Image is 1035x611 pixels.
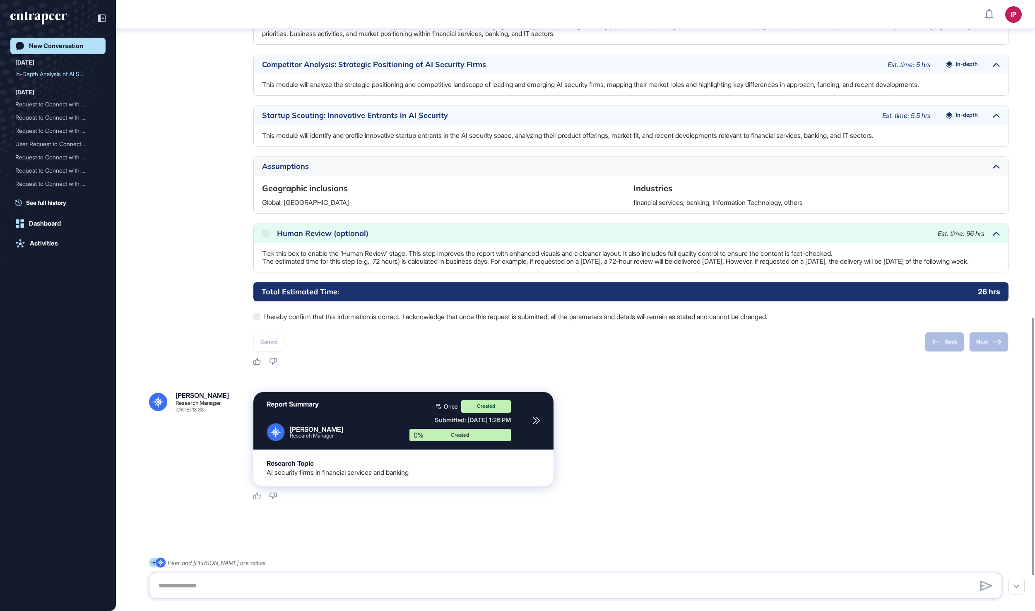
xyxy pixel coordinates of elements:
[290,426,343,433] div: [PERSON_NAME]
[633,199,1000,207] p: financial services, banking, Information Technology, others
[633,183,1000,194] h6: Industries
[267,400,319,408] div: Report Summary
[15,124,101,137] div: Request to Connect with Reese
[409,429,435,441] div: 0%
[262,112,874,119] div: Startup Scouting: Innovative Entrants in AI Security
[15,164,94,177] div: Request to Connect with R...
[26,198,66,207] span: See full history
[262,132,1000,140] p: This module will identify and profile innovative startup entrants in the AI security space, analy...
[15,190,94,204] div: Request to Connect with R...
[15,111,101,124] div: Request to Connect with Reese
[15,164,101,177] div: Request to Connect with Reese
[15,151,94,164] div: Request to Connect with R...
[10,38,106,54] a: New Conversation
[444,404,458,409] span: Once
[30,240,58,247] div: Activities
[10,12,67,25] div: entrapeer-logo
[15,151,101,164] div: Request to Connect with Reese
[262,183,628,194] h6: Geographic inclusions
[176,407,204,412] div: [DATE] 13:33
[267,459,314,467] div: Research Topic
[956,112,978,119] span: In-depth
[409,416,511,424] div: Submitted: [DATE] 1:26 PM
[15,87,34,97] div: [DATE]
[15,58,34,67] div: [DATE]
[15,198,106,207] a: See full history
[956,61,978,68] span: In-depth
[978,286,1000,297] p: 26 hrs
[15,177,94,190] div: Request to Connect with R...
[29,42,83,50] div: New Conversation
[15,137,101,151] div: User Request to Connect to Reese
[15,190,101,204] div: Request to Connect with Reese
[938,229,984,238] span: Est. time: 96 hrs
[15,111,94,124] div: Request to Connect with R...
[253,311,1009,322] label: I hereby confirm that this information is correct. I acknowledge that once this request is submit...
[1005,6,1022,23] button: IP
[262,286,339,297] h6: Total Estimated Time:
[15,124,94,137] div: Request to Connect with R...
[15,177,101,190] div: Request to Connect with Reese
[267,469,409,476] div: AI security firms in financial services and banking
[262,81,1000,89] p: This module will analyze the strategic positioning and competitive landscape of leading and emerg...
[888,60,931,69] span: Est. time: 5 hrs
[416,433,505,438] div: Created
[882,111,931,120] span: Est. time: 5.5 hrs
[262,22,1000,38] p: This module will provide comprehensive company profiles for leading and emerging AI security firm...
[10,235,106,252] a: Activities
[262,250,1000,265] p: Tick this box to enable the 'Human Review' stage. This step improves the report with enhanced vis...
[10,215,106,232] a: Dashboard
[168,558,266,568] div: Peer and [PERSON_NAME] are active
[262,199,628,207] p: Global, [GEOGRAPHIC_DATA]
[15,137,94,151] div: User Request to Connect t...
[461,400,511,413] div: Created
[29,220,61,227] div: Dashboard
[176,392,229,399] div: [PERSON_NAME]
[15,67,101,81] div: In-Depth Analysis of AI Security Firms: Competitor Analysis and Market Trends
[15,98,101,111] div: Request to Connect with Reese
[176,400,221,406] div: Research Manager
[15,67,94,81] div: In-Depth Analysis of AI S...
[277,230,929,237] div: Human Review (optional)
[262,163,984,170] div: Assumptions
[15,98,94,111] div: Request to Connect with R...
[290,433,343,438] div: Research Manager
[262,61,879,68] div: Competitor Analysis: Strategic Positioning of AI Security Firms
